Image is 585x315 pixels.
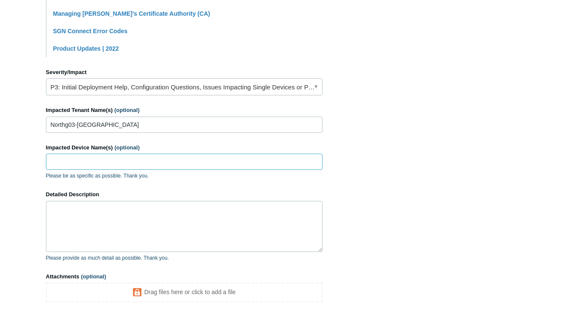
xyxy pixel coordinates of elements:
span: (optional) [114,107,140,113]
span: (optional) [81,273,106,280]
a: P3: Initial Deployment Help, Configuration Questions, Issues Impacting Single Devices or Past Out... [46,78,322,95]
label: Attachments [46,272,322,281]
a: Managing [PERSON_NAME]'s Certificate Authority (CA) [53,10,210,17]
a: SGN Connect Error Codes [53,28,128,34]
p: Please be as specific as possible. Thank you. [46,172,322,180]
label: Severity/Impact [46,68,322,77]
label: Detailed Description [46,190,322,199]
p: Please provide as much detail as possible. Thank you. [46,254,322,262]
label: Impacted Device Name(s) [46,143,322,152]
label: Impacted Tenant Name(s) [46,106,322,115]
span: (optional) [114,144,140,151]
a: Product Updates | 2022 [53,45,119,52]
